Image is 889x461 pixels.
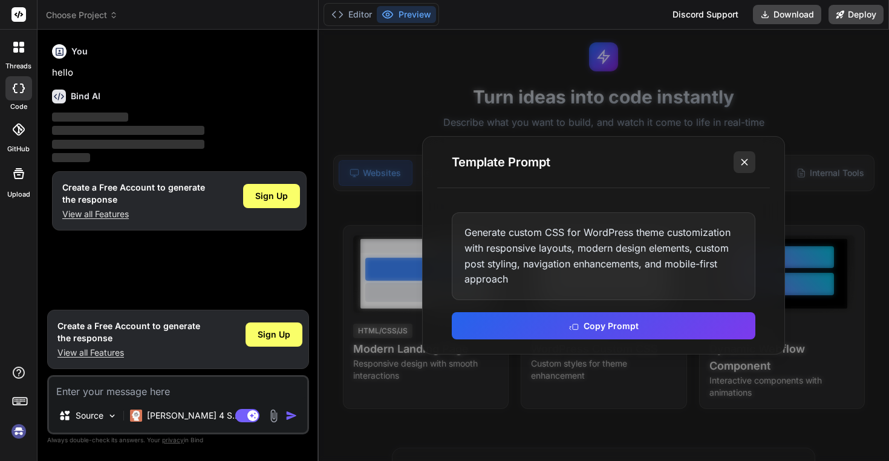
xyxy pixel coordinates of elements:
button: Editor [327,6,377,23]
h1: Create a Free Account to generate the response [62,181,205,206]
span: privacy [162,436,184,443]
p: View all Features [57,347,200,359]
span: ‌ [52,126,204,135]
button: Download [753,5,821,24]
div: Generate custom CSS for WordPress theme customization with responsive layouts, modern design elem... [452,212,755,299]
h1: Create a Free Account to generate the response [57,320,200,344]
h6: Bind AI [71,90,100,102]
button: Copy Prompt [452,312,755,339]
label: code [10,102,27,112]
p: View all Features [62,208,205,220]
div: Discord Support [665,5,746,24]
p: hello [52,66,307,80]
span: ‌ [52,153,90,162]
img: Pick Models [107,411,117,421]
span: Choose Project [46,9,118,21]
p: Always double-check its answers. Your in Bind [47,434,309,446]
h6: You [71,45,88,57]
p: Source [76,410,103,422]
p: [PERSON_NAME] 4 S.. [147,410,237,422]
label: Upload [7,189,30,200]
span: ‌ [52,113,128,122]
img: Claude 4 Sonnet [130,410,142,422]
img: attachment [267,409,281,423]
button: Deploy [829,5,884,24]
span: ‌ [52,140,204,149]
span: Sign Up [255,190,288,202]
img: signin [8,421,29,442]
img: icon [285,410,298,422]
label: GitHub [7,144,30,154]
h3: Template Prompt [452,154,550,171]
label: threads [5,61,31,71]
button: Preview [377,6,436,23]
span: Sign Up [258,329,290,341]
